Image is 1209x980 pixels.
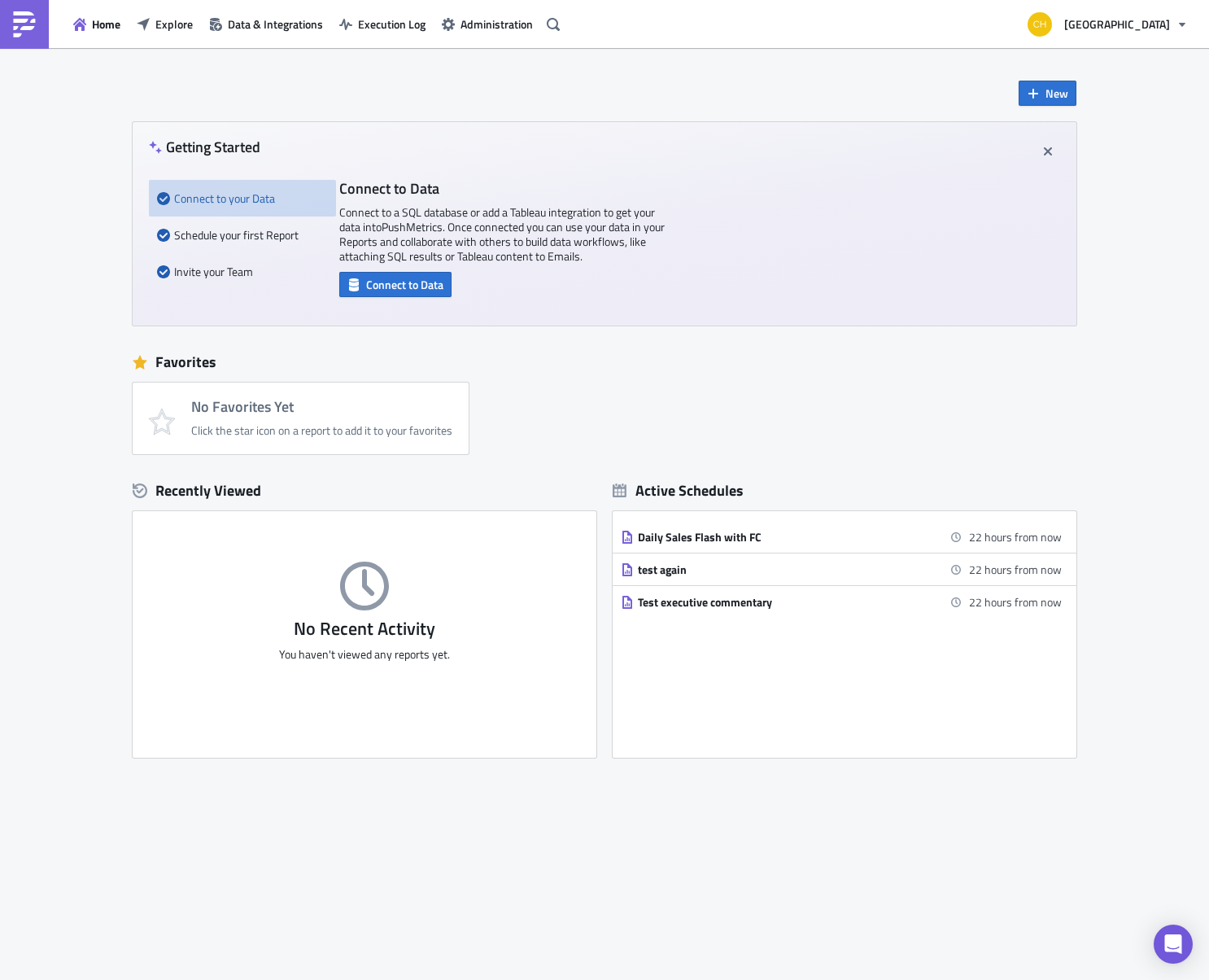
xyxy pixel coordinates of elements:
button: Administration [434,11,541,37]
div: Active Schedules [613,481,744,500]
button: Explore [129,11,201,37]
button: [GEOGRAPHIC_DATA] [1018,7,1197,42]
span: Home [92,15,120,33]
a: Connect to Data [339,274,452,291]
a: Daily Sales Flash with FC22 hours from now [621,521,1062,553]
button: Execution Log [331,11,434,37]
h4: Connect to Data [339,180,665,197]
h4: No Favorites Yet [191,399,452,415]
time: 2025-08-19 09:15 [969,528,1062,545]
div: Open Intercom Messenger [1154,925,1193,964]
span: New [1045,85,1068,102]
button: Connect to Data [339,272,452,297]
a: Test executive commentary22 hours from now [621,586,1062,618]
button: Home [65,11,129,37]
div: Test executive commentary [638,595,923,610]
p: You haven't viewed any reports yet. [133,647,596,662]
div: Invite your Team [157,253,315,290]
h3: No Recent Activity [133,619,596,639]
span: Data & Integrations [228,15,323,33]
a: test again22 hours from now [621,553,1062,585]
p: Connect to a SQL database or add a Tableau integration to get your data into PushMetrics . Once c... [339,205,665,264]
button: New [1019,81,1076,106]
span: [GEOGRAPHIC_DATA] [1064,15,1170,33]
div: Schedule your first Report [157,217,315,253]
img: Avatar [1026,11,1054,38]
div: Click the star icon on a report to add it to your favorites [191,423,452,438]
div: Recently Viewed [133,479,596,503]
button: Data & Integrations [201,11,331,37]
div: Favorites [133,350,1076,374]
div: Connect to your Data [157,180,315,217]
time: 2025-08-19 09:45 [969,561,1062,578]
span: Administration [460,15,533,33]
span: Connect to Data [366,276,443,293]
span: Explore [155,15,193,33]
img: PushMetrics [11,11,37,37]
span: Execution Log [358,15,426,33]
div: test again [638,562,923,577]
div: Daily Sales Flash with FC [638,530,923,545]
h4: Getting Started [149,138,260,155]
time: 2025-08-19 10:00 [969,593,1062,610]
